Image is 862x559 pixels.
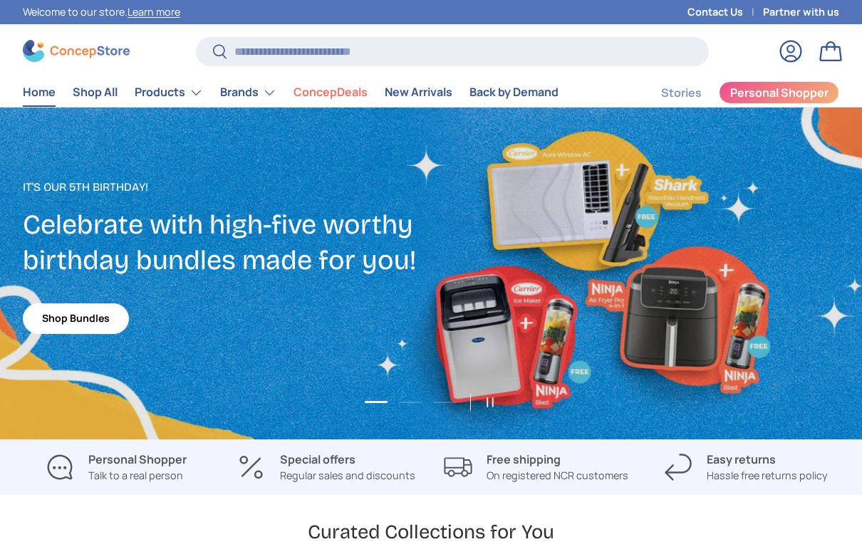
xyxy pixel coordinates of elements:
a: Personal Shopper [719,81,839,104]
strong: Personal Shopper [88,451,187,467]
a: Learn more [128,5,180,19]
a: Shop Bundles [23,303,129,334]
nav: Secondary [627,78,839,107]
a: Easy returns Hassle free returns policy [653,451,840,484]
p: Talk to a real person [88,468,187,484]
p: On registered NCR customers [487,468,628,484]
img: ConcepStore [23,40,130,62]
p: Regular sales and discounts [280,468,415,484]
a: ConcepDeals [294,78,368,106]
a: Partner with us [763,4,839,20]
a: Contact Us [687,4,763,20]
a: Personal Shopper Talk to a real person [23,451,210,484]
summary: Products [126,78,212,107]
a: Home [23,78,56,106]
p: Welcome to our store. [23,4,180,20]
a: Brands [220,78,276,107]
p: Hassle free returns policy [707,468,828,484]
p: It's our 5th Birthday! [23,179,431,196]
summary: Brands [212,78,285,107]
a: New Arrivals [385,78,452,106]
h2: Celebrate with high-five worthy birthday bundles made for you! [23,207,431,278]
a: Shop All [73,78,118,106]
a: Products [135,78,203,107]
span: Personal Shopper [730,87,829,98]
strong: Easy returns [707,451,776,467]
h2: Curated Collections for You [308,519,554,545]
a: Back by Demand [469,78,559,106]
nav: Primary [23,78,559,107]
strong: Free shipping [487,451,561,467]
a: Special offers Regular sales and discounts [233,451,420,484]
a: Stories [661,79,702,107]
strong: Special offers [280,451,355,467]
a: Free shipping On registered NCR customers [442,451,630,484]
